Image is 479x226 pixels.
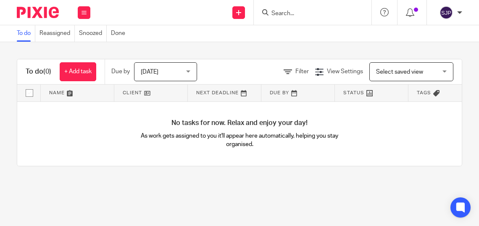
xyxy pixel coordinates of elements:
[141,69,158,75] span: [DATE]
[327,69,363,74] span: View Settings
[17,7,59,18] img: Pixie
[111,67,130,76] p: Due by
[376,69,423,75] span: Select saved view
[17,119,462,128] h4: No tasks for now. Relax and enjoy your day!
[43,68,51,75] span: (0)
[129,132,351,149] p: As work gets assigned to you it'll appear here automatically, helping you stay organised.
[39,25,75,42] a: Reassigned
[17,25,35,42] a: To do
[295,69,309,74] span: Filter
[111,25,129,42] a: Done
[79,25,107,42] a: Snoozed
[417,90,431,95] span: Tags
[26,67,51,76] h1: To do
[271,10,346,18] input: Search
[60,62,96,81] a: + Add task
[440,6,453,19] img: svg%3E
